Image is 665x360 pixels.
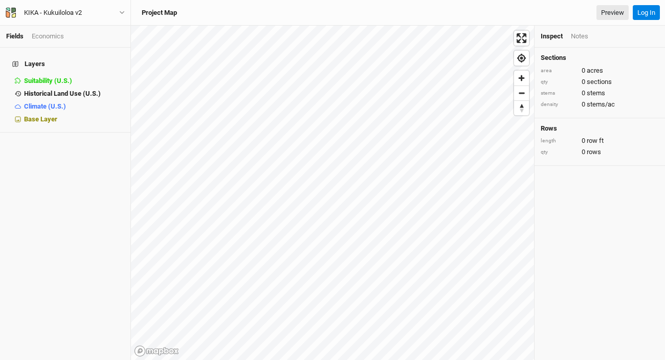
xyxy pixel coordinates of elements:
[587,77,612,87] span: sections
[541,124,659,133] h4: Rows
[142,9,177,17] h3: Project Map
[541,100,659,109] div: 0
[541,89,659,98] div: 0
[587,136,604,145] span: row ft
[24,102,124,111] div: Climate (U.S.)
[587,66,603,75] span: acres
[541,90,577,97] div: stems
[134,345,179,357] a: Mapbox logo
[24,8,82,18] div: KIKA - Kukuiloloa v2
[541,78,577,86] div: qty
[514,101,529,115] span: Reset bearing to north
[571,32,588,41] div: Notes
[587,100,615,109] span: stems/ac
[24,102,66,110] span: Climate (U.S.)
[541,149,577,156] div: qty
[541,66,659,75] div: 0
[541,101,577,109] div: density
[541,67,577,75] div: area
[633,5,660,20] button: Log In
[541,137,577,145] div: length
[24,77,72,84] span: Suitability (U.S.)
[514,71,529,86] button: Zoom in
[24,77,124,85] div: Suitability (U.S.)
[514,100,529,115] button: Reset bearing to north
[587,147,601,157] span: rows
[24,115,57,123] span: Base Layer
[5,7,125,18] button: KIKA - Kukuiloloa v2
[541,147,659,157] div: 0
[541,136,659,145] div: 0
[514,86,529,100] button: Zoom out
[24,90,101,97] span: Historical Land Use (U.S.)
[6,54,124,74] h4: Layers
[514,31,529,46] button: Enter fullscreen
[514,86,529,100] span: Zoom out
[587,89,605,98] span: stems
[6,32,24,40] a: Fields
[24,90,124,98] div: Historical Land Use (U.S.)
[596,5,629,20] a: Preview
[24,115,124,123] div: Base Layer
[32,32,64,41] div: Economics
[541,32,563,41] div: Inspect
[514,51,529,66] button: Find my location
[131,26,534,360] canvas: Map
[541,54,659,62] h4: Sections
[541,77,659,87] div: 0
